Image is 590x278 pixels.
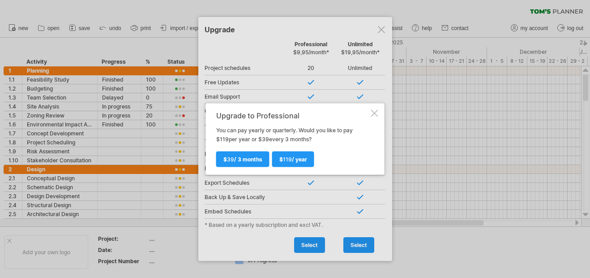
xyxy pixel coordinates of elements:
a: $39/ 3 months [216,152,269,167]
div: Upgrade to Professional [216,112,369,120]
span: 39 [262,136,269,143]
span: $ / year [279,156,307,163]
span: 119 [220,136,229,143]
span: 119 [283,156,292,163]
a: $119/ year [272,152,314,167]
span: 39 [227,156,234,163]
div: You can pay yearly or quarterly. Would you like to pay $ per year or $ every 3 months? [216,112,369,167]
span: $ / 3 months [223,156,262,163]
